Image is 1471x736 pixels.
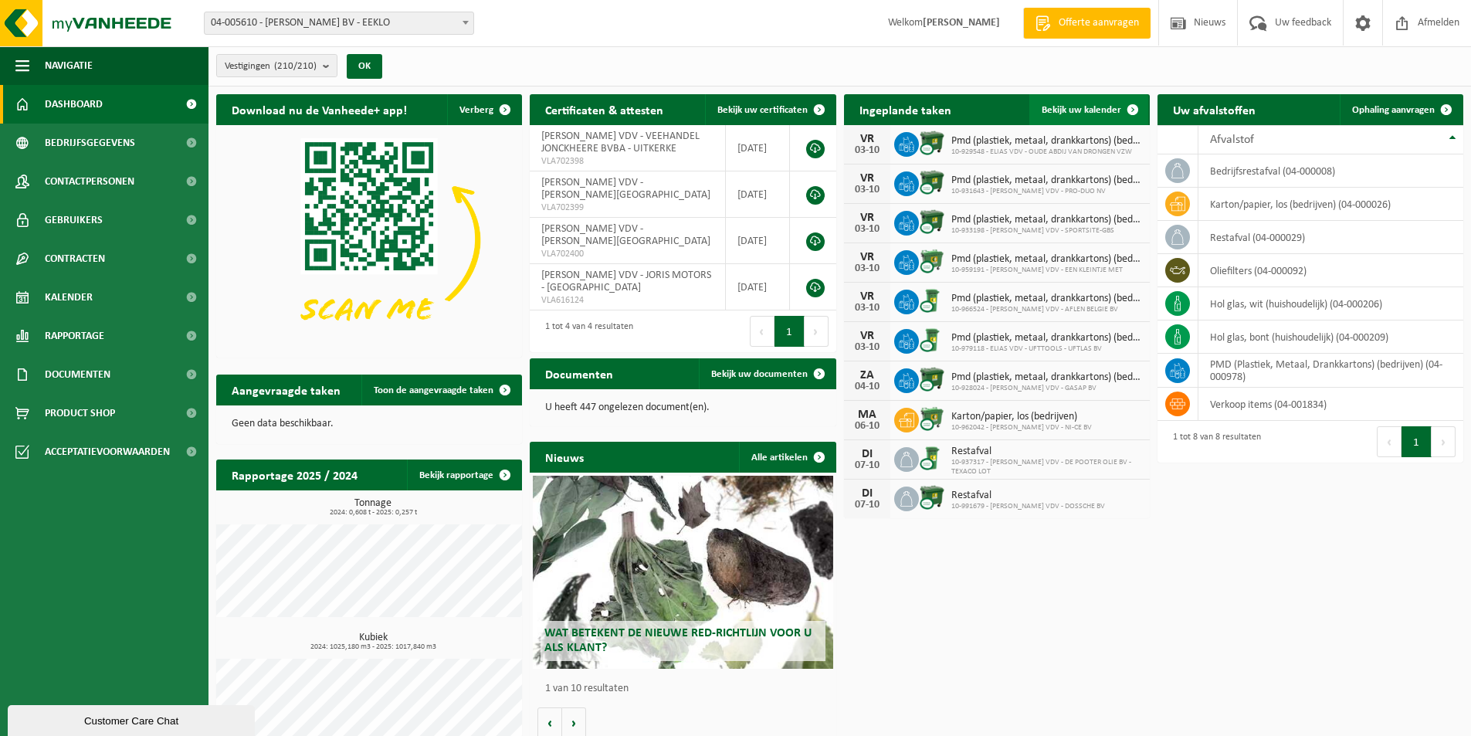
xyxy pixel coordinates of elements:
[1023,8,1151,39] a: Offerte aanvragen
[852,303,883,314] div: 03-10
[726,264,791,310] td: [DATE]
[726,218,791,264] td: [DATE]
[541,270,711,293] span: [PERSON_NAME] VDV - JORIS MOTORS - [GEOGRAPHIC_DATA]
[1042,105,1121,115] span: Bekijk uw kalender
[1157,94,1271,124] h2: Uw afvalstoffen
[1198,188,1463,221] td: karton/papier, los (bedrijven) (04-000026)
[224,498,522,517] h3: Tonnage
[951,135,1142,148] span: Pmd (plastiek, metaal, drankkartons) (bedrijven)
[923,17,1000,29] strong: [PERSON_NAME]
[541,294,713,307] span: VLA616124
[530,358,629,388] h2: Documenten
[726,125,791,171] td: [DATE]
[852,263,883,274] div: 03-10
[919,209,945,235] img: WB-1100-CU
[45,394,115,432] span: Product Shop
[1198,354,1463,388] td: PMD (Plastiek, Metaal, Drankkartons) (bedrijven) (04-000978)
[852,185,883,195] div: 03-10
[919,405,945,432] img: WB-0770-CU
[407,460,520,490] a: Bekijk rapportage
[274,61,317,71] count: (210/210)
[919,287,945,314] img: WB-0240-CU
[852,382,883,392] div: 04-10
[1165,425,1261,459] div: 1 tot 8 van 8 resultaten
[951,344,1142,354] span: 10-979118 - ELIAS VDV - UFTTOOLS - UFTLAS BV
[45,278,93,317] span: Kalender
[1352,105,1435,115] span: Ophaling aanvragen
[919,169,945,195] img: WB-1100-CU
[852,145,883,156] div: 03-10
[347,54,382,79] button: OK
[205,12,473,34] span: 04-005610 - ELIAS VANDEVOORDE BV - EEKLO
[541,155,713,168] span: VLA702398
[705,94,835,125] a: Bekijk uw certificaten
[45,162,134,201] span: Contactpersonen
[204,12,474,35] span: 04-005610 - ELIAS VANDEVOORDE BV - EEKLO
[852,172,883,185] div: VR
[1432,426,1456,457] button: Next
[852,330,883,342] div: VR
[844,94,967,124] h2: Ingeplande taken
[951,423,1092,432] span: 10-962042 - [PERSON_NAME] VDV - NI-CE BV
[919,327,945,353] img: WB-0240-CU
[361,375,520,405] a: Toon de aangevraagde taken
[45,201,103,239] span: Gebruikers
[45,124,135,162] span: Bedrijfsgegevens
[852,421,883,432] div: 06-10
[852,487,883,500] div: DI
[224,509,522,517] span: 2024: 0,608 t - 2025: 0,257 t
[717,105,808,115] span: Bekijk uw certificaten
[544,627,812,654] span: Wat betekent de nieuwe RED-richtlijn voor u als klant?
[537,314,633,348] div: 1 tot 4 van 4 resultaten
[852,251,883,263] div: VR
[45,46,93,85] span: Navigatie
[951,502,1105,511] span: 10-991679 - [PERSON_NAME] VDV - DOSSCHE BV
[374,385,493,395] span: Toon de aangevraagde taken
[541,248,713,260] span: VLA702400
[545,402,820,413] p: U heeft 447 ongelezen document(en).
[1198,321,1463,354] td: hol glas, bont (huishoudelijk) (04-000209)
[951,490,1105,502] span: Restafval
[852,342,883,353] div: 03-10
[216,375,356,405] h2: Aangevraagde taken
[45,239,105,278] span: Contracten
[45,355,110,394] span: Documenten
[224,633,522,651] h3: Kubiek
[8,702,258,736] iframe: chat widget
[951,458,1142,477] span: 10-937317 - [PERSON_NAME] VDV - DE POOTER OLIE BV - TEXACO LOT
[45,432,170,471] span: Acceptatievoorwaarden
[1198,388,1463,421] td: verkoop items (04-001834)
[951,187,1142,196] span: 10-931643 - [PERSON_NAME] VDV - PRO-DUO NV
[545,683,828,694] p: 1 van 10 resultaten
[852,212,883,224] div: VR
[541,202,713,214] span: VLA702399
[726,171,791,218] td: [DATE]
[750,316,774,347] button: Previous
[951,148,1142,157] span: 10-929548 - ELIAS VDV - OUDE ABDIJ VAN DRONGEN VZW
[1198,287,1463,321] td: hol glas, wit (huishoudelijk) (04-000206)
[530,442,599,472] h2: Nieuws
[1210,134,1254,146] span: Afvalstof
[774,316,805,347] button: 1
[951,175,1142,187] span: Pmd (plastiek, metaal, drankkartons) (bedrijven)
[1055,15,1143,31] span: Offerte aanvragen
[852,224,883,235] div: 03-10
[1377,426,1402,457] button: Previous
[951,266,1142,275] span: 10-959191 - [PERSON_NAME] VDV - EEN KLEINTJE MET
[530,94,679,124] h2: Certificaten & attesten
[919,484,945,510] img: WB-1100-CU
[699,358,835,389] a: Bekijk uw documenten
[459,105,493,115] span: Verberg
[1198,154,1463,188] td: bedrijfsrestafval (04-000008)
[951,332,1142,344] span: Pmd (plastiek, metaal, drankkartons) (bedrijven)
[216,460,373,490] h2: Rapportage 2025 / 2024
[919,248,945,274] img: WB-0770-CU
[852,290,883,303] div: VR
[805,316,829,347] button: Next
[852,500,883,510] div: 07-10
[1029,94,1148,125] a: Bekijk uw kalender
[216,94,422,124] h2: Download nu de Vanheede+ app!
[225,55,317,78] span: Vestigingen
[232,419,507,429] p: Geen data beschikbaar.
